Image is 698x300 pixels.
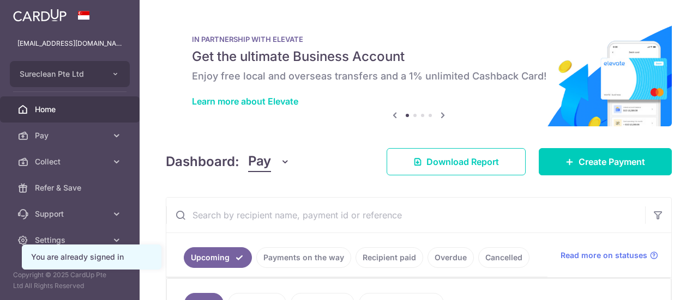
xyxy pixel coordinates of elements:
button: Pay [248,151,290,172]
a: Read more on statuses [561,250,658,261]
span: Support [35,209,107,219]
a: Upcoming [184,247,252,268]
img: Renovation banner [166,17,672,126]
span: Pay [248,151,271,172]
span: Sureclean Pte Ltd [20,69,100,79]
p: [EMAIL_ADDRESS][DOMAIN_NAME] [17,38,122,49]
span: Download Report [426,155,499,168]
h5: Get the ultimate Business Account [192,48,646,65]
a: Download Report [387,148,526,175]
a: Learn more about Elevate [192,96,298,107]
span: Settings [35,235,107,246]
span: Collect [35,156,107,167]
span: Refer & Save [35,182,107,193]
span: Pay [35,130,107,141]
input: Search by recipient name, payment id or reference [166,198,645,232]
img: CardUp [13,9,67,22]
a: Create Payment [539,148,672,175]
span: Create Payment [579,155,645,168]
div: You are already signed in [31,252,152,262]
a: Recipient paid [356,247,423,268]
h6: Enjoy free local and overseas transfers and a 1% unlimited Cashback Card! [192,70,646,83]
h4: Dashboard: [166,152,239,172]
a: Payments on the way [256,247,351,268]
span: Read more on statuses [561,250,647,261]
a: Cancelled [478,247,529,268]
button: Sureclean Pte Ltd [10,61,130,87]
p: IN PARTNERSHIP WITH ELEVATE [192,35,646,44]
a: Overdue [428,247,474,268]
span: Home [35,104,107,115]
